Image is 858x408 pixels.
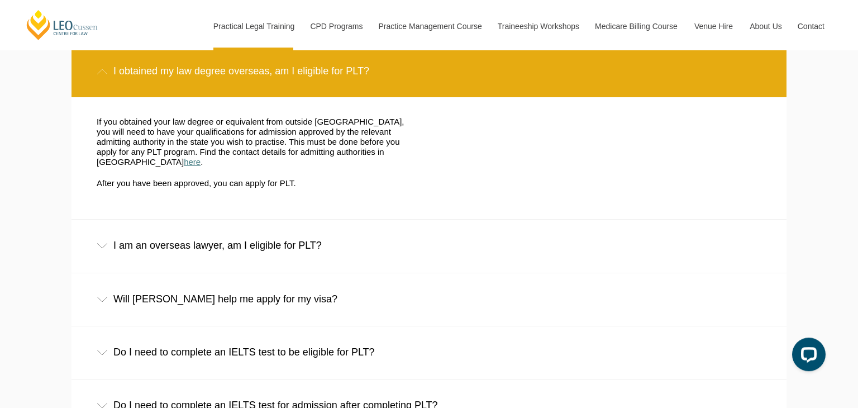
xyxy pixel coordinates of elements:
a: Contact [789,2,833,50]
a: Practice Management Course [370,2,489,50]
a: [PERSON_NAME] Centre for Law [25,9,99,41]
div: I obtained my law degree overseas, am I eligible for PLT? [71,45,786,97]
iframe: LiveChat chat widget [783,333,830,380]
div: Will [PERSON_NAME] help me apply for my visa? [71,273,786,325]
a: CPD Programs [302,2,370,50]
a: Venue Hire [686,2,741,50]
a: here [184,157,201,167]
p: If you obtained your law degree or equivalent from outside [GEOGRAPHIC_DATA], you will need to ha... [97,117,412,167]
a: Medicare Billing Course [587,2,686,50]
a: Traineeship Workshops [489,2,587,50]
a: Practical Legal Training [205,2,302,50]
div: Do I need to complete an IELTS test to be eligible for PLT? [71,326,786,378]
a: About Us [741,2,789,50]
div: I am an overseas lawyer, am I eligible for PLT? [71,220,786,272]
p: After you have been approved, you can apply for PLT. [97,178,412,188]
